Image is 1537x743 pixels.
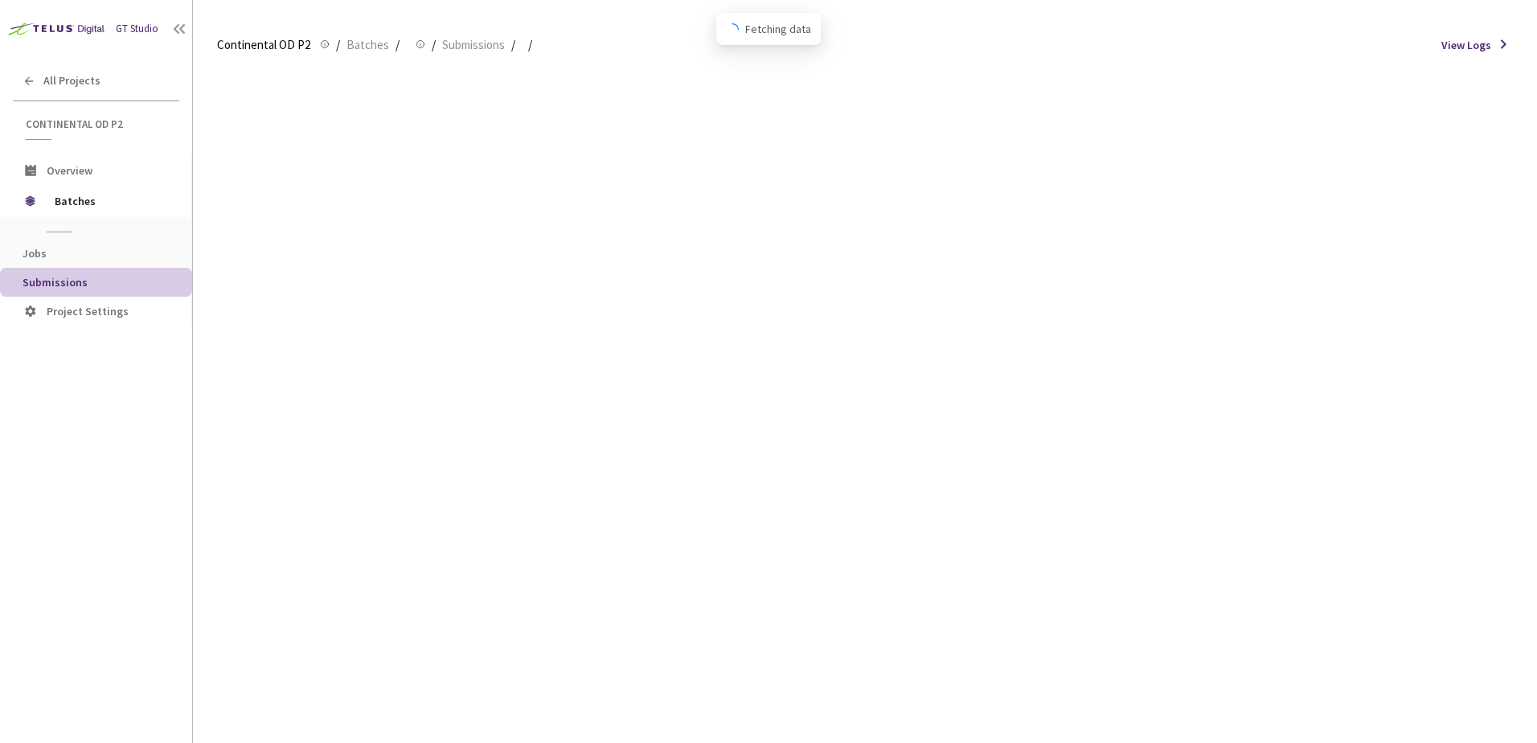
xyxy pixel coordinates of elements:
[43,74,100,88] span: All Projects
[343,35,392,53] a: Batches
[723,21,742,39] span: loading
[528,35,532,55] li: /
[217,35,310,55] span: Continental OD P2
[511,35,515,55] li: /
[396,35,400,55] li: /
[47,304,129,318] span: Project Settings
[336,35,340,55] li: /
[23,246,47,261] span: Jobs
[47,163,92,178] span: Overview
[432,35,436,55] li: /
[26,117,170,131] span: Continental OD P2
[442,35,505,55] span: Submissions
[346,35,389,55] span: Batches
[55,185,165,217] span: Batches
[116,22,158,37] div: GT Studio
[1441,37,1491,53] span: View Logs
[439,35,508,53] a: Submissions
[23,275,88,289] span: Submissions
[745,20,811,38] span: Fetching data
